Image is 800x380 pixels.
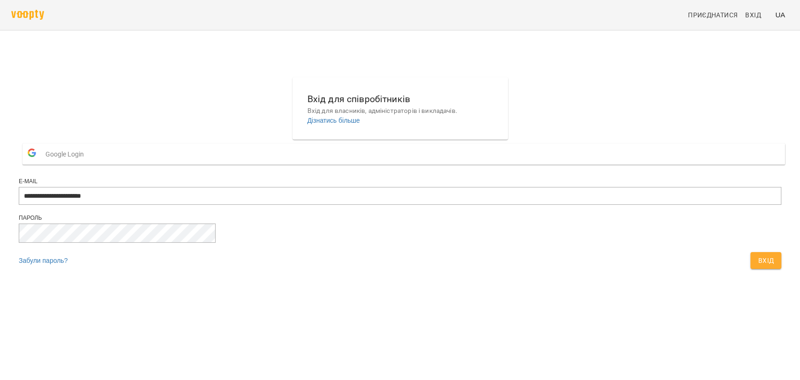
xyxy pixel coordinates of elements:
[307,106,493,116] p: Вхід для власників, адміністраторів і викладачів.
[19,178,781,186] div: E-mail
[300,84,501,133] button: Вхід для співробітниківВхід для власників, адміністраторів і викладачів.Дізнатись більше
[307,92,493,106] h6: Вхід для співробітників
[684,7,741,23] a: Приєднатися
[741,7,771,23] a: Вхід
[758,255,774,266] span: Вхід
[771,6,789,23] button: UA
[11,10,44,20] img: voopty.png
[750,252,781,269] button: Вхід
[19,257,67,264] a: Забули пароль?
[745,9,761,21] span: Вхід
[19,214,781,222] div: Пароль
[775,10,785,20] span: UA
[45,145,89,164] span: Google Login
[22,143,785,164] button: Google Login
[307,117,360,124] a: Дізнатись більше
[688,9,738,21] span: Приєднатися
